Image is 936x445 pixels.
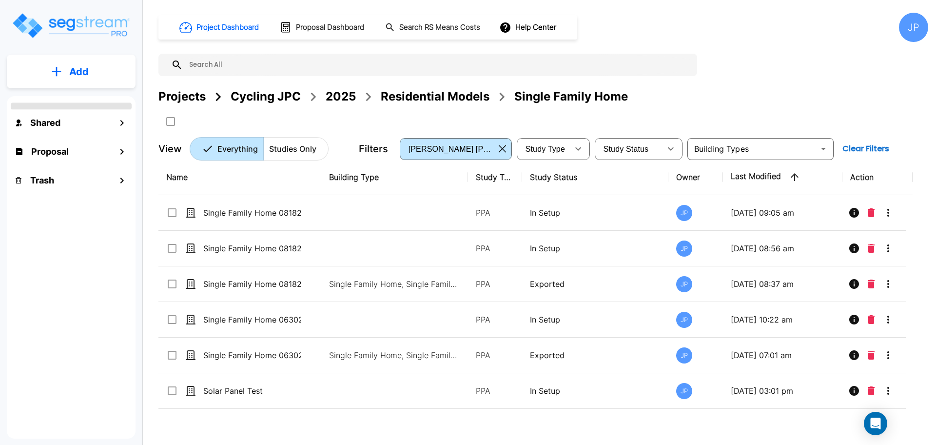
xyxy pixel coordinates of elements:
button: Clear Filters [838,139,893,159]
p: Single Family Home, Single Family Home Site [329,349,461,361]
th: Last Modified [723,160,842,195]
span: Study Type [526,145,565,153]
button: Info [844,381,864,401]
p: Solar Panel Test [203,385,301,397]
p: Single Family Home 081825_template [203,243,301,254]
p: [DATE] 09:05 am [731,207,835,219]
button: More-Options [878,345,898,365]
div: Single Family Home [514,88,628,105]
div: Select [402,135,495,162]
button: Delete [864,274,878,294]
div: 2025 [326,88,356,105]
div: Select [597,135,661,162]
input: Search All [183,54,692,76]
p: Exported [530,349,661,361]
button: SelectAll [161,112,180,131]
button: Proposal Dashboard [276,17,370,38]
button: Search RS Means Costs [381,18,486,37]
span: Study Status [604,145,649,153]
div: JP [676,347,692,364]
p: PPA [476,278,514,290]
th: Building Type [321,160,468,195]
button: Info [844,345,864,365]
button: Project Dashboard [175,17,264,38]
div: Platform [190,137,329,161]
button: Help Center [497,18,560,37]
p: Studies Only [269,143,316,155]
button: Open [817,142,830,156]
button: Add [7,58,136,86]
h1: Shared [30,116,60,129]
input: Building Types [690,142,815,156]
button: Info [844,239,864,258]
button: More-Options [878,203,898,222]
p: [DATE] 08:56 am [731,243,835,254]
div: Projects [158,88,206,105]
p: Exported [530,278,661,290]
p: [DATE] 10:22 am [731,314,835,325]
div: JP [676,312,692,328]
h1: Proposal Dashboard [296,22,364,33]
p: Single Family Home 063025 [203,349,301,361]
h1: Trash [30,174,54,187]
button: Everything [190,137,264,161]
p: In Setup [530,385,661,397]
img: Logo [11,12,131,40]
p: PPA [476,385,514,397]
button: More-Options [878,239,898,258]
button: Studies Only [263,137,329,161]
p: Single Family Home 081825 [203,278,301,290]
div: Cycling JPC [231,88,301,105]
button: More-Options [878,310,898,329]
h1: Search RS Means Costs [399,22,480,33]
p: PPA [476,314,514,325]
p: PPA [476,349,514,361]
p: Filters [359,142,388,156]
div: JP [899,13,928,42]
div: JP [676,276,692,292]
div: JP [676,241,692,257]
button: Info [844,310,864,329]
button: Delete [864,381,878,401]
p: Single Family Home, Single Family Home Site [329,278,461,290]
button: More-Options [878,274,898,294]
button: Delete [864,239,878,258]
button: Delete [864,310,878,329]
button: Delete [864,345,878,365]
h1: Proposal [31,145,69,158]
p: Single Family Home 081825_template [203,207,301,219]
p: PPA [476,243,514,254]
p: [DATE] 07:01 am [731,349,835,361]
th: Owner [668,160,722,195]
th: Action [842,160,913,195]
button: Delete [864,203,878,222]
button: More-Options [878,381,898,401]
p: In Setup [530,207,661,219]
div: Open Intercom Messenger [864,412,887,435]
div: JP [676,205,692,221]
p: Add [69,64,89,79]
p: Everything [217,143,258,155]
p: [DATE] 08:37 am [731,278,835,290]
div: JP [676,383,692,399]
p: View [158,142,182,156]
h1: Project Dashboard [196,22,259,33]
th: Study Status [522,160,669,195]
p: In Setup [530,314,661,325]
button: Info [844,274,864,294]
p: Single Family Home 063025_template [203,314,301,325]
p: PPA [476,207,514,219]
div: Select [519,135,568,162]
button: Info [844,203,864,222]
th: Study Type [468,160,522,195]
p: [DATE] 03:01 pm [731,385,835,397]
th: Name [158,160,321,195]
p: In Setup [530,243,661,254]
div: Residential Models [381,88,489,105]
